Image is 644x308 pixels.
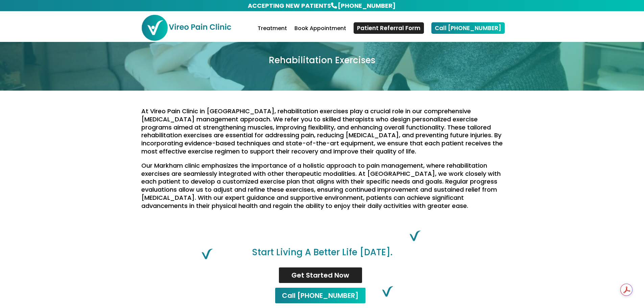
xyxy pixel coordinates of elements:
[294,26,346,42] a: Book Appointment
[431,22,505,34] a: Call [PHONE_NUMBER]
[141,14,232,41] img: Vireo Pain Clinic
[337,1,396,10] a: [PHONE_NUMBER]
[278,267,363,284] a: Get Started Now
[275,287,366,304] a: Call [PHONE_NUMBER]
[141,162,503,210] p: Our Markham clinic emphasizes the importance of a holistic approach to pain management, where reh...
[258,26,287,42] a: Treatment
[354,22,424,34] a: Patient Referral Form
[141,248,503,260] h2: Start Living A Better Life [DATE].
[141,56,503,68] h2: Rehabilitation Exercises
[141,107,503,162] p: At Vireo Pain Clinic in [GEOGRAPHIC_DATA], rehabilitation exercises play a crucial role in our co...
